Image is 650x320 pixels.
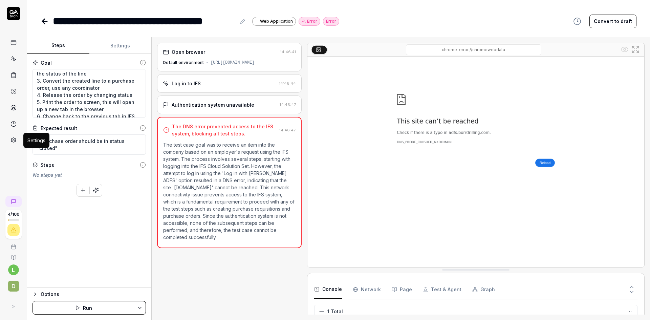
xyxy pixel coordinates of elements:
[3,250,24,260] a: Documentation
[8,212,19,216] span: 4 / 100
[41,162,54,169] div: Steps
[569,15,585,28] button: View version history
[279,128,296,132] time: 14:46:47
[172,123,277,137] div: The DNS error prevented access to the IFS system, blocking all test steps.
[314,280,342,299] button: Console
[353,280,381,299] button: Network
[32,290,146,298] button: Options
[172,80,201,87] div: Log in to IFS
[423,280,461,299] button: Test & Agent
[589,15,636,28] button: Convert to draft
[279,81,296,86] time: 14:46:44
[211,60,255,66] div: [URL][DOMAIN_NAME]
[8,281,19,292] span: D
[3,239,24,250] a: Book a call with us
[8,264,19,275] button: l
[392,280,412,299] button: Page
[172,48,205,56] div: Open browser
[41,125,77,132] div: Expected result
[280,49,296,54] time: 14:46:41
[307,57,644,267] img: Screenshot
[41,59,52,66] div: Goal
[32,301,134,315] button: Run
[323,17,339,26] div: Error
[172,101,254,108] div: Authentication system unavailable
[472,280,495,299] button: Graph
[5,196,22,207] a: New conversation
[619,44,630,55] button: Show all interative elements
[630,44,641,55] button: Open in full screen
[280,102,296,107] time: 14:46:47
[252,17,296,26] a: Web Application
[32,171,146,178] div: No steps yet
[89,38,152,54] button: Settings
[41,290,146,298] div: Options
[260,18,293,24] span: Web Application
[163,141,296,241] p: The test case goal was to receive an item into the company based on an employer's request using t...
[163,60,204,66] div: Default environment
[27,137,45,144] div: Settings
[299,17,320,26] button: Error
[3,275,24,293] button: D
[27,38,89,54] button: Steps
